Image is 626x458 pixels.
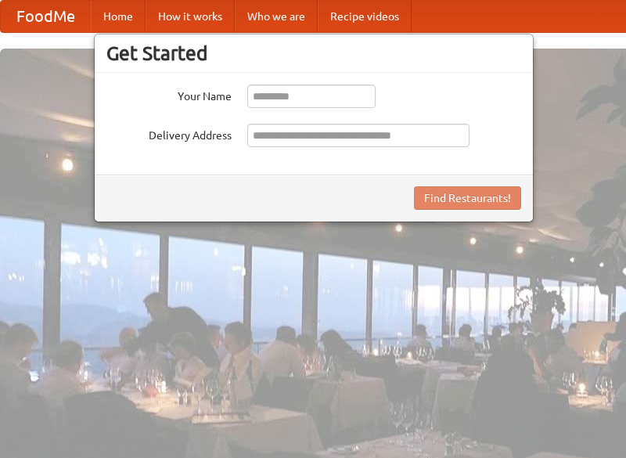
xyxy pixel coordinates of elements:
a: Recipe videos [318,1,412,32]
a: Who we are [235,1,318,32]
label: Your Name [106,85,232,104]
button: Find Restaurants! [414,186,521,210]
a: FoodMe [1,1,91,32]
a: How it works [146,1,235,32]
label: Delivery Address [106,124,232,143]
h3: Get Started [106,41,521,65]
a: Home [91,1,146,32]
